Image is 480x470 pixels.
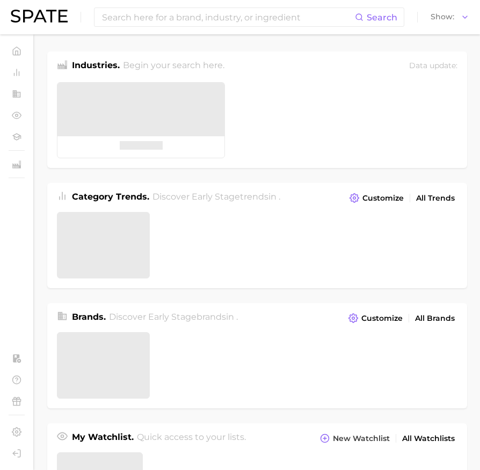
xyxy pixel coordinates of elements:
h1: My Watchlist. [72,431,134,446]
span: Discover Early Stage brands in . [109,312,238,322]
span: Customize [361,314,403,323]
a: Log out. Currently logged in with e-mail emilykwon@gmail.com. [9,445,25,461]
span: Discover Early Stage trends in . [152,192,280,202]
a: All Brands [412,311,457,326]
button: Customize [346,311,405,326]
input: Search here for a brand, industry, or ingredient [101,8,355,26]
span: Show [431,14,454,20]
h2: Quick access to your lists. [137,431,246,446]
button: New Watchlist [317,431,392,446]
h1: Industries. [72,59,120,74]
span: Brands . [72,312,106,322]
span: New Watchlist [333,434,390,443]
button: Show [428,10,472,24]
div: Data update: [409,59,457,74]
a: All Trends [413,191,457,205]
span: All Brands [415,314,455,323]
img: SPATE [11,10,68,23]
span: All Trends [416,194,455,203]
h2: Begin your search here. [123,59,224,74]
a: All Watchlists [399,431,457,446]
span: Category Trends . [72,192,149,202]
span: All Watchlists [402,434,455,443]
span: Customize [362,194,404,203]
button: Customize [347,190,406,205]
span: Search [367,12,397,23]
